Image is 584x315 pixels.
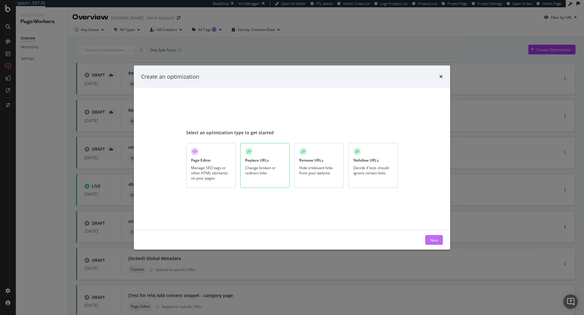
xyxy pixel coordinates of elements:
div: Page Editor [191,158,211,163]
div: Hide irrelevant links from your website [299,165,339,176]
div: Decide if bots should ignore certain links [353,165,393,176]
div: times [439,73,443,80]
div: Open Intercom Messenger [563,294,578,309]
div: modal [134,65,450,250]
div: Change broken or redirect links [245,165,285,176]
div: Next [430,237,438,242]
div: Nofollow URLs [353,158,379,163]
div: Select an optimization type to get started [186,130,398,136]
div: Remove URLs [299,158,323,163]
div: Replace URLs [245,158,269,163]
div: Create an optimization [141,73,199,80]
div: Manage SEO tags or other HTML elements on your pages [191,165,231,181]
button: Next [425,235,443,245]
